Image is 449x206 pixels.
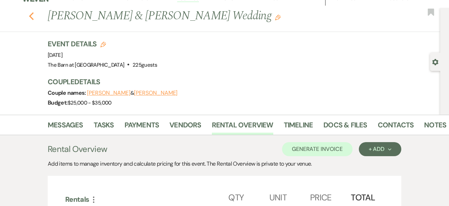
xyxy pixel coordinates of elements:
[87,90,130,96] button: [PERSON_NAME]
[48,119,83,135] a: Messages
[48,61,124,68] span: The Barn at [GEOGRAPHIC_DATA]
[323,119,367,135] a: Docs & Files
[65,195,228,204] div: Rentals
[378,119,414,135] a: Contacts
[369,146,391,152] div: + Add
[284,119,313,135] a: Timeline
[212,119,273,135] a: Rental Overview
[48,99,68,106] span: Budget:
[48,39,157,49] h3: Event Details
[94,119,114,135] a: Tasks
[432,58,438,65] button: Open lead details
[134,90,177,96] button: [PERSON_NAME]
[282,142,353,156] button: Generate Invoice
[48,77,433,87] h3: Couple Details
[275,14,281,20] button: Edit
[48,8,359,25] h1: [PERSON_NAME] & [PERSON_NAME] Wedding
[48,143,107,155] h3: Rental Overview
[48,89,87,97] span: Couple names:
[68,99,112,106] span: $25,000 - $35,000
[48,52,62,59] span: [DATE]
[133,61,157,68] span: 225 guests
[125,119,159,135] a: Payments
[48,160,401,168] div: Add items to manage inventory and calculate pricing for this event. The Rental Overview is privat...
[87,89,177,97] span: &
[359,142,401,156] button: + Add
[169,119,201,135] a: Vendors
[424,119,446,135] a: Notes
